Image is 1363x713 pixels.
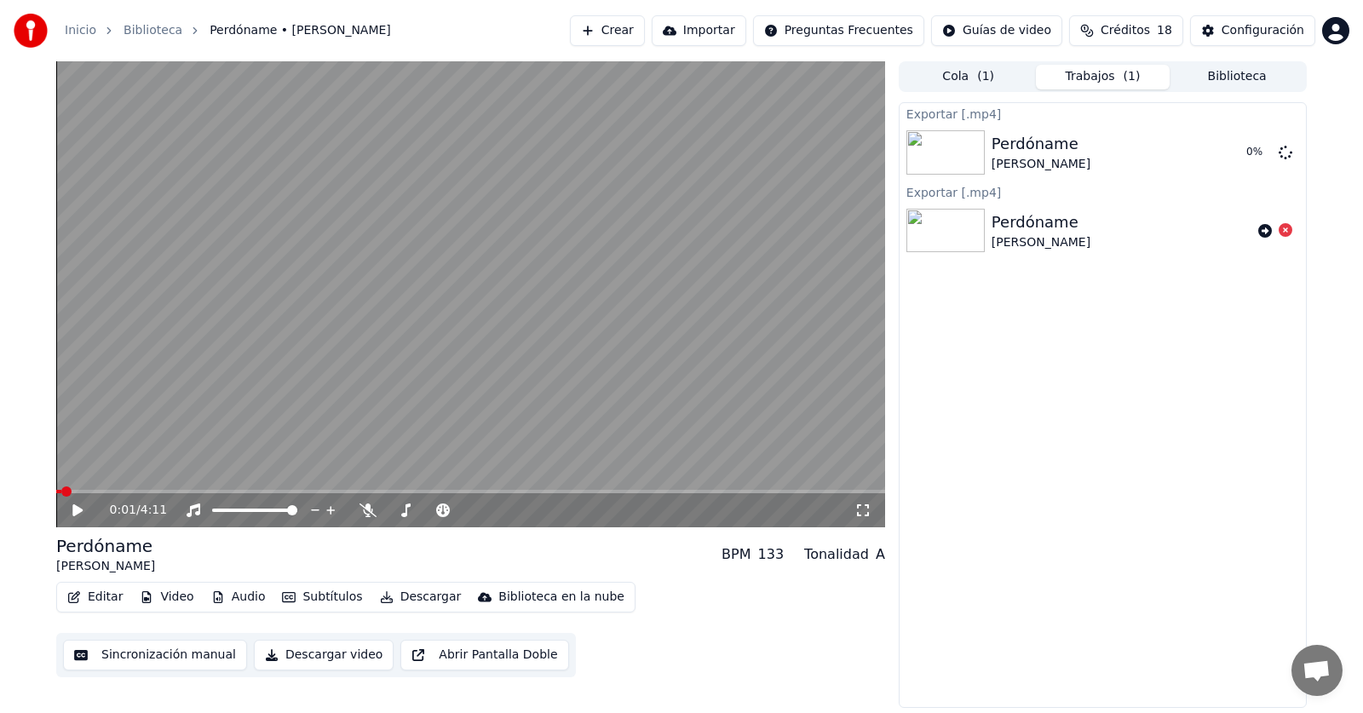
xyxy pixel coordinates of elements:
button: Configuración [1190,15,1315,46]
button: Subtítulos [275,585,369,609]
div: [PERSON_NAME] [992,234,1090,251]
div: / [110,502,151,519]
div: Exportar [.mp4] [900,181,1306,202]
div: Perdóname [992,132,1090,156]
span: 18 [1157,22,1172,39]
a: Inicio [65,22,96,39]
div: Perdóname [56,534,155,558]
button: Abrir Pantalla Doble [400,640,568,670]
button: Sincronización manual [63,640,247,670]
button: Guías de video [931,15,1062,46]
a: Biblioteca [124,22,182,39]
div: 0 % [1246,146,1272,159]
span: Perdóname • [PERSON_NAME] [210,22,391,39]
div: BPM [722,544,751,565]
button: Biblioteca [1170,65,1304,89]
button: Créditos18 [1069,15,1183,46]
button: Video [133,585,200,609]
button: Importar [652,15,746,46]
button: Crear [570,15,645,46]
button: Cola [901,65,1036,89]
button: Descargar [373,585,469,609]
span: ( 1 ) [1124,68,1141,85]
span: 0:01 [110,502,136,519]
div: Biblioteca en la nube [498,589,624,606]
button: Preguntas Frecuentes [753,15,924,46]
img: youka [14,14,48,48]
button: Trabajos [1036,65,1170,89]
div: [PERSON_NAME] [992,156,1090,173]
div: Tonalidad [804,544,869,565]
div: [PERSON_NAME] [56,558,155,575]
button: Audio [204,585,273,609]
nav: breadcrumb [65,22,391,39]
span: 4:11 [141,502,167,519]
div: Perdóname [992,210,1090,234]
button: Descargar video [254,640,394,670]
div: Configuración [1222,22,1304,39]
div: Exportar [.mp4] [900,103,1306,124]
div: Chat abierto [1291,645,1343,696]
div: A [876,544,885,565]
div: 133 [758,544,785,565]
button: Editar [60,585,129,609]
span: ( 1 ) [977,68,994,85]
span: Créditos [1101,22,1150,39]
